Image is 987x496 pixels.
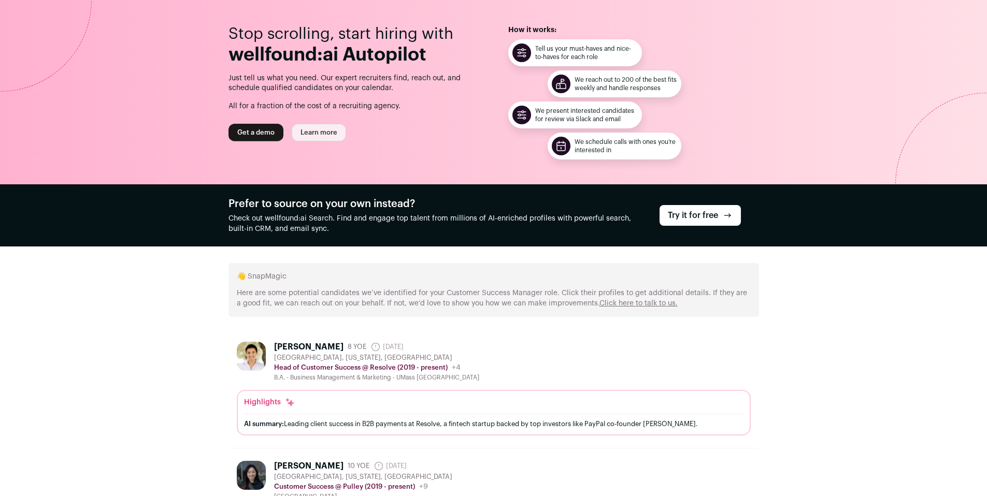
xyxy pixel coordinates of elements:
[228,45,479,65] div: wellfound:ai Autopilot
[228,124,283,141] a: Get a demo
[274,483,415,491] p: Customer Success @ Pulley (2019 - present)
[228,93,479,111] p: All for a fraction of the cost of a recruiting agency.
[228,25,479,65] header: Stop scrolling, start hiring with
[292,124,346,141] a: Learn more
[228,74,479,94] p: Just tell us what you need. Our expert recruiters find, reach out, and schedule qualified candida...
[274,373,479,382] div: B.A. - Business Management & Marketing - UMass [GEOGRAPHIC_DATA]
[348,462,369,470] span: 10 YOE
[274,473,452,481] div: [GEOGRAPHIC_DATA], [US_STATE], [GEOGRAPHIC_DATA]
[374,461,407,471] span: [DATE]
[228,197,643,211] h2: Prefer to source on your own instead?
[237,342,266,371] img: 8aa5cfd99494f929f162491ff9c14ea3ea176ffd7baa6ca5b223af043db8e14c.jpg
[452,364,461,371] span: +4
[274,342,344,352] div: [PERSON_NAME]
[575,138,677,154] figcaption: We schedule calls with ones you’re interested in
[535,107,638,123] figcaption: We present interested candidates for review via Slack and email
[244,418,743,429] div: Leading client success in B2B payments at Resolve, a fintech startup backed by top investors like...
[228,263,759,317] div: 👋 SnapMagic
[244,397,295,407] div: Highlights
[535,45,638,61] figcaption: Tell us your must-haves and nice-to-haves for each role
[348,343,366,351] span: 8 YOE
[228,213,643,234] p: Check out wellfound:ai Search. Find and engage top talent from millions of AI-enriched profiles w...
[274,363,448,372] p: Head of Customer Success @ Resolve (2019 - present)
[599,300,678,307] a: Click here to talk to us.
[237,282,751,309] div: Here are some potential candidates we’ve identified for your Customer Success Manager role. Click...
[244,420,284,427] span: AI summary:
[419,483,428,490] span: +9
[237,461,266,490] img: 640c38b59e2baeb713a0c9e9f755f11c8d2362169e6ddc77e591b0969becd08b.jpg
[575,76,677,92] figcaption: We reach out to 200 of the best fits weekly and handle responses
[508,25,759,35] h2: How it works:
[660,205,741,226] a: Try it for free
[370,342,404,352] span: [DATE]
[237,342,751,435] a: [PERSON_NAME] 8 YOE [DATE] [GEOGRAPHIC_DATA], [US_STATE], [GEOGRAPHIC_DATA] Head of Customer Succ...
[274,354,479,362] div: [GEOGRAPHIC_DATA], [US_STATE], [GEOGRAPHIC_DATA]
[274,461,344,471] div: [PERSON_NAME]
